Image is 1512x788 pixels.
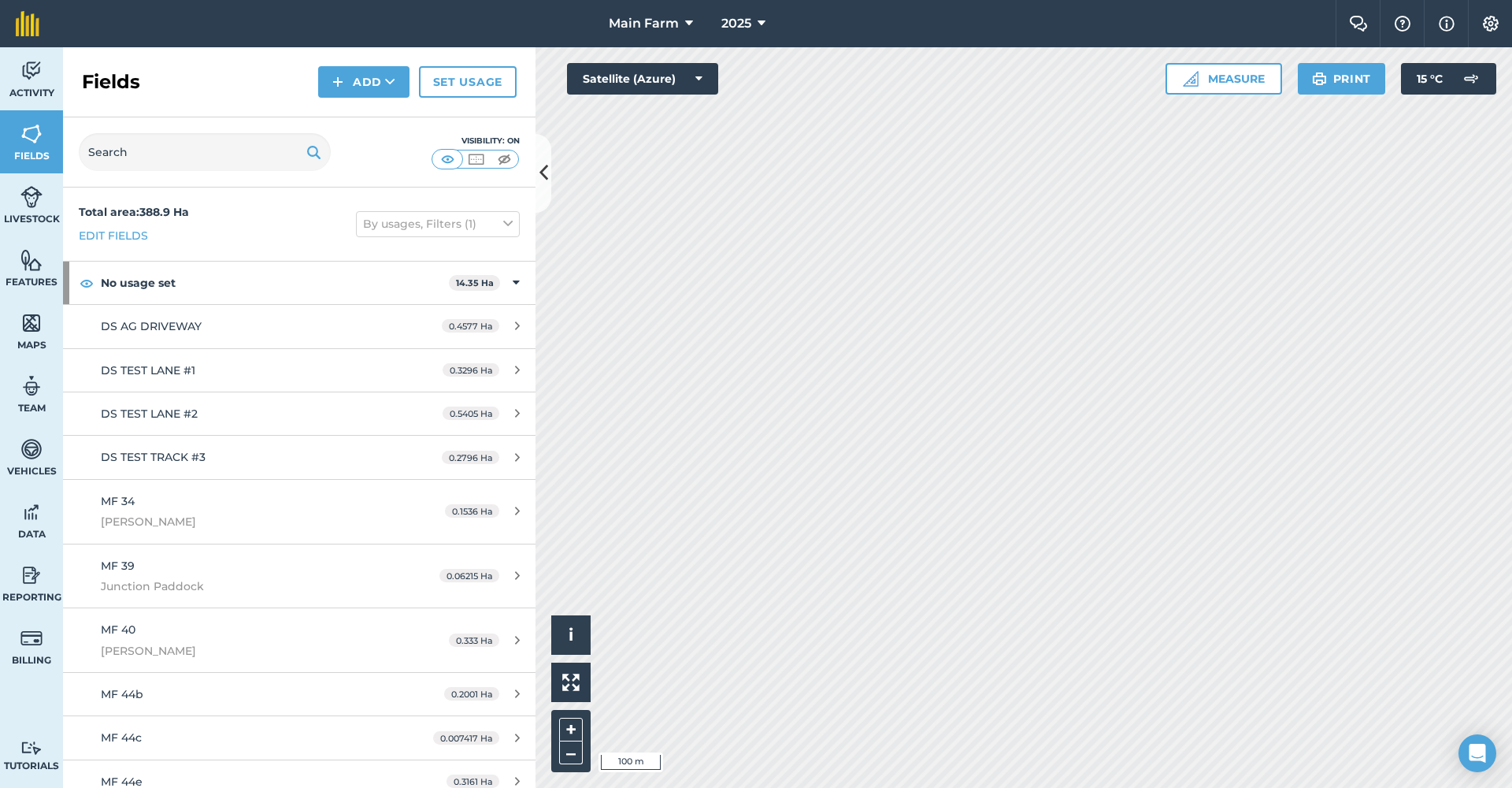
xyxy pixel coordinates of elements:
span: 0.2796 Ha [442,451,499,464]
span: DS TEST LANE #2 [101,407,198,421]
img: svg+xml;base64,PHN2ZyB4bWxucz0iaHR0cDovL3d3dy53My5vcmcvMjAwMC9zdmciIHdpZHRoPSI1MCIgaGVpZ2h0PSI0MC... [466,151,486,167]
img: svg+xml;base64,PHN2ZyB4bWxucz0iaHR0cDovL3d3dy53My5vcmcvMjAwMC9zdmciIHdpZHRoPSI1NiIgaGVpZ2h0PSI2MC... [20,311,43,335]
img: svg+xml;base64,PD94bWwgdmVyc2lvbj0iMS4wIiBlbmNvZGluZz0idXRmLTgiPz4KPCEtLSBHZW5lcmF0b3I6IEFkb2JlIE... [20,741,43,756]
a: Set usage [419,66,517,98]
img: fieldmargin Logo [16,11,39,36]
button: By usages, Filters (1) [356,211,520,236]
img: svg+xml;base64,PHN2ZyB4bWxucz0iaHR0cDovL3d3dy53My5vcmcvMjAwMC9zdmciIHdpZHRoPSI1NiIgaGVpZ2h0PSI2MC... [20,248,43,272]
span: 0.06215 Ha [439,569,499,582]
span: DS TEST LANE #1 [101,363,195,377]
a: DS TEST TRACK #30.2796 Ha [63,436,535,478]
img: svg+xml;base64,PD94bWwgdmVyc2lvbj0iMS4wIiBlbmNvZGluZz0idXRmLTgiPz4KPCEtLSBHZW5lcmF0b3I6IEFkb2JlIE... [20,626,43,650]
span: 0.3296 Ha [443,363,499,377]
span: [PERSON_NAME] [101,642,397,660]
img: Ruler icon [1183,71,1199,87]
span: DS TEST TRACK #3 [101,450,206,464]
img: svg+xml;base64,PHN2ZyB4bWxucz0iaHR0cDovL3d3dy53My5vcmcvMjAwMC9zdmciIHdpZHRoPSIxOCIgaGVpZ2h0PSIyNC... [80,273,94,292]
img: svg+xml;base64,PHN2ZyB4bWxucz0iaHR0cDovL3d3dy53My5vcmcvMjAwMC9zdmciIHdpZHRoPSI1NiIgaGVpZ2h0PSI2MC... [20,122,43,146]
span: 0.333 Ha [449,634,499,647]
h2: Fields [82,69,140,95]
a: Edit fields [79,227,148,244]
button: Satellite (Azure) [567,63,718,95]
img: Four arrows, one pointing top left, one top right, one bottom right and the last bottom left [562,674,580,691]
input: Search [79,133,331,171]
div: Visibility: On [432,135,520,147]
a: MF 44b0.2001 Ha [63,673,535,716]
span: MF 34 [101,494,135,508]
a: DS TEST LANE #20.5405 Ha [63,392,535,435]
span: 0.3161 Ha [447,775,499,788]
a: MF 40[PERSON_NAME]0.333 Ha [63,608,535,672]
img: svg+xml;base64,PHN2ZyB4bWxucz0iaHR0cDovL3d3dy53My5vcmcvMjAwMC9zdmciIHdpZHRoPSIxOSIgaGVpZ2h0PSIyNC... [306,143,321,162]
a: MF 44c0.007417 Ha [63,716,535,759]
a: DS TEST LANE #10.3296 Ha [63,349,535,392]
img: svg+xml;base64,PD94bWwgdmVyc2lvbj0iMS4wIiBlbmNvZGluZz0idXRmLTgiPz4KPCEtLSBHZW5lcmF0b3I6IEFkb2JlIE... [20,185,43,209]
span: MF 39 [101,559,135,573]
span: MF 40 [101,623,135,637]
img: Two speech bubbles overlapping with the left bubble in the forefront [1349,16,1368,32]
span: Main Farm [609,14,679,33]
a: MF 34[PERSON_NAME]0.1536 Ha [63,480,535,544]
img: svg+xml;base64,PD94bWwgdmVyc2lvbj0iMS4wIiBlbmNvZGluZz0idXRmLTgiPz4KPCEtLSBHZW5lcmF0b3I6IEFkb2JlIE... [1455,63,1487,95]
img: svg+xml;base64,PHN2ZyB4bWxucz0iaHR0cDovL3d3dy53My5vcmcvMjAwMC9zdmciIHdpZHRoPSI1MCIgaGVpZ2h0PSI0MC... [438,151,458,167]
img: svg+xml;base64,PHN2ZyB4bWxucz0iaHR0cDovL3d3dy53My5vcmcvMjAwMC9zdmciIHdpZHRoPSIxOSIgaGVpZ2h0PSIyNC... [1312,69,1327,88]
span: 0.2001 Ha [444,687,499,701]
span: 15 ° C [1417,63,1443,95]
span: i [569,625,573,645]
strong: Total area : 388.9 Ha [79,205,189,219]
button: 15 °C [1401,63,1496,95]
button: + [559,718,583,742]
span: 2025 [721,14,751,33]
img: A question mark icon [1393,16,1412,32]
img: svg+xml;base64,PHN2ZyB4bWxucz0iaHR0cDovL3d3dy53My5vcmcvMjAwMC9zdmciIHdpZHRoPSIxNyIgaGVpZ2h0PSIxNy... [1439,14,1455,33]
strong: No usage set [101,262,449,304]
img: svg+xml;base64,PD94bWwgdmVyc2lvbj0iMS4wIiBlbmNvZGluZz0idXRmLTgiPz4KPCEtLSBHZW5lcmF0b3I6IEFkb2JlIE... [20,500,43,524]
strong: 14.35 Ha [456,277,494,288]
img: svg+xml;base64,PD94bWwgdmVyc2lvbj0iMS4wIiBlbmNvZGluZz0idXRmLTgiPz4KPCEtLSBHZW5lcmF0b3I6IEFkb2JlIE... [20,437,43,461]
button: i [551,615,591,655]
button: Print [1298,63,1386,95]
span: 0.4577 Ha [442,319,499,333]
img: svg+xml;base64,PHN2ZyB4bWxucz0iaHR0cDovL3d3dy53My5vcmcvMjAwMC9zdmciIHdpZHRoPSI1MCIgaGVpZ2h0PSI0MC... [495,151,514,167]
a: DS AG DRIVEWAY0.4577 Ha [63,305,535,348]
button: Measure [1165,63,1282,95]
img: svg+xml;base64,PD94bWwgdmVyc2lvbj0iMS4wIiBlbmNvZGluZz0idXRmLTgiPz4KPCEtLSBHZW5lcmF0b3I6IEFkb2JlIE... [20,59,43,83]
span: MF 44b [101,687,143,701]
img: svg+xml;base64,PD94bWwgdmVyc2lvbj0iMS4wIiBlbmNvZGluZz0idXRmLTgiPz4KPCEtLSBHZW5lcmF0b3I6IEFkb2JlIE... [20,563,43,587]
span: 0.5405 Ha [443,407,499,420]
img: svg+xml;base64,PHN2ZyB4bWxucz0iaHR0cDovL3d3dy53My5vcmcvMjAwMC9zdmciIHdpZHRoPSIxNCIgaGVpZ2h0PSIyNC... [332,72,343,91]
span: 0.007417 Ha [433,731,499,745]
div: No usage set14.35 Ha [63,262,535,304]
span: Junction Paddock [101,578,397,595]
button: – [559,742,583,764]
div: Open Intercom Messenger [1458,734,1496,772]
span: MF 44c [101,730,142,745]
span: [PERSON_NAME] [101,513,397,530]
span: DS AG DRIVEWAY [101,319,202,333]
img: svg+xml;base64,PD94bWwgdmVyc2lvbj0iMS4wIiBlbmNvZGluZz0idXRmLTgiPz4KPCEtLSBHZW5lcmF0b3I6IEFkb2JlIE... [20,374,43,398]
span: 0.1536 Ha [445,504,499,518]
img: A cog icon [1481,16,1500,32]
a: MF 39Junction Paddock0.06215 Ha [63,545,535,608]
button: Add [318,66,409,98]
